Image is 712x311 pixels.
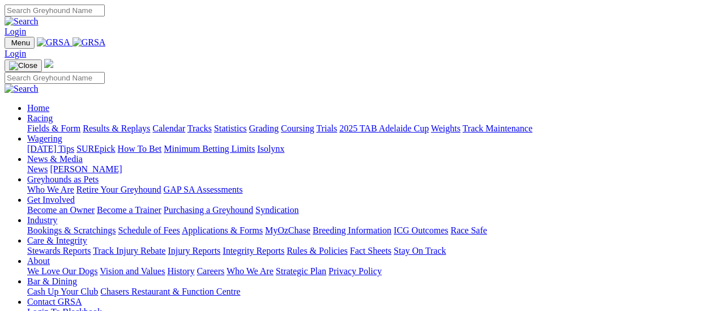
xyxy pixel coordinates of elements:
[5,84,39,94] img: Search
[27,225,116,235] a: Bookings & Scratchings
[27,103,49,113] a: Home
[27,287,707,297] div: Bar & Dining
[27,154,83,164] a: News & Media
[93,246,165,255] a: Track Injury Rebate
[27,185,74,194] a: Who We Are
[5,72,105,84] input: Search
[431,123,461,133] a: Weights
[255,205,299,215] a: Syndication
[27,123,707,134] div: Racing
[27,266,97,276] a: We Love Our Dogs
[5,49,26,58] a: Login
[73,37,106,48] img: GRSA
[227,266,274,276] a: Who We Are
[257,144,284,154] a: Isolynx
[27,266,707,276] div: About
[316,123,337,133] a: Trials
[5,37,35,49] button: Toggle navigation
[164,205,253,215] a: Purchasing a Greyhound
[37,37,70,48] img: GRSA
[168,246,220,255] a: Injury Reports
[11,39,30,47] span: Menu
[223,246,284,255] a: Integrity Reports
[83,123,150,133] a: Results & Replays
[100,266,165,276] a: Vision and Values
[27,144,707,154] div: Wagering
[27,205,95,215] a: Become an Owner
[265,225,310,235] a: MyOzChase
[182,225,263,235] a: Applications & Forms
[27,164,707,174] div: News & Media
[281,123,314,133] a: Coursing
[5,27,26,36] a: Login
[5,5,105,16] input: Search
[329,266,382,276] a: Privacy Policy
[27,174,99,184] a: Greyhounds as Pets
[164,144,255,154] a: Minimum Betting Limits
[76,144,115,154] a: SUREpick
[394,225,448,235] a: ICG Outcomes
[118,144,162,154] a: How To Bet
[118,225,180,235] a: Schedule of Fees
[27,246,707,256] div: Care & Integrity
[100,287,240,296] a: Chasers Restaurant & Function Centre
[27,185,707,195] div: Greyhounds as Pets
[27,144,74,154] a: [DATE] Tips
[287,246,348,255] a: Rules & Policies
[339,123,429,133] a: 2025 TAB Adelaide Cup
[167,266,194,276] a: History
[27,246,91,255] a: Stewards Reports
[27,276,77,286] a: Bar & Dining
[27,287,98,296] a: Cash Up Your Club
[450,225,487,235] a: Race Safe
[27,195,75,205] a: Get Involved
[350,246,391,255] a: Fact Sheets
[27,215,57,225] a: Industry
[9,61,37,70] img: Close
[276,266,326,276] a: Strategic Plan
[463,123,532,133] a: Track Maintenance
[27,236,87,245] a: Care & Integrity
[27,164,48,174] a: News
[27,134,62,143] a: Wagering
[5,59,42,72] button: Toggle navigation
[44,59,53,68] img: logo-grsa-white.png
[249,123,279,133] a: Grading
[313,225,391,235] a: Breeding Information
[50,164,122,174] a: [PERSON_NAME]
[27,297,82,306] a: Contact GRSA
[27,205,707,215] div: Get Involved
[27,225,707,236] div: Industry
[97,205,161,215] a: Become a Trainer
[5,16,39,27] img: Search
[214,123,247,133] a: Statistics
[76,185,161,194] a: Retire Your Greyhound
[197,266,224,276] a: Careers
[27,113,53,123] a: Racing
[152,123,185,133] a: Calendar
[27,123,80,133] a: Fields & Form
[27,256,50,266] a: About
[394,246,446,255] a: Stay On Track
[164,185,243,194] a: GAP SA Assessments
[187,123,212,133] a: Tracks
